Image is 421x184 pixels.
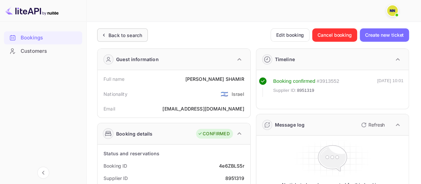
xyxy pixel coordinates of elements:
div: Nationality [104,90,127,98]
img: LiteAPI logo [5,5,59,16]
div: [PERSON_NAME] SHAMIR [185,75,244,82]
div: Customers [4,45,82,58]
div: Back to search [108,32,142,39]
button: Collapse navigation [37,167,49,179]
p: Refresh [368,121,385,128]
span: 8951319 [297,87,314,94]
div: Status and reservations [104,150,159,157]
span: United States [220,88,228,100]
span: Supplier ID: [273,87,297,94]
div: CONFIRMED [198,131,229,137]
div: Bookings [21,34,79,42]
button: Edit booking [271,28,310,42]
img: N/A N/A [387,5,398,16]
div: Booking confirmed [273,77,316,85]
button: Cancel booking [312,28,357,42]
div: Customers [21,47,79,55]
div: Israel [232,90,244,98]
div: # 3913552 [316,77,339,85]
div: Guest information [116,56,159,63]
div: Timeline [275,56,295,63]
div: Message log [275,121,305,128]
div: [EMAIL_ADDRESS][DOMAIN_NAME] [162,105,244,112]
div: Email [104,105,115,112]
div: Booking ID [104,162,127,169]
div: Booking details [116,130,152,137]
div: Supplier ID [104,175,128,182]
a: Bookings [4,31,82,44]
div: 4e6ZBLS5r [219,162,244,169]
div: Full name [104,75,124,82]
a: Customers [4,45,82,57]
button: Refresh [357,120,387,130]
div: [DATE] 10:01 [377,77,403,97]
button: Create new ticket [360,28,409,42]
div: 8951319 [225,175,244,182]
